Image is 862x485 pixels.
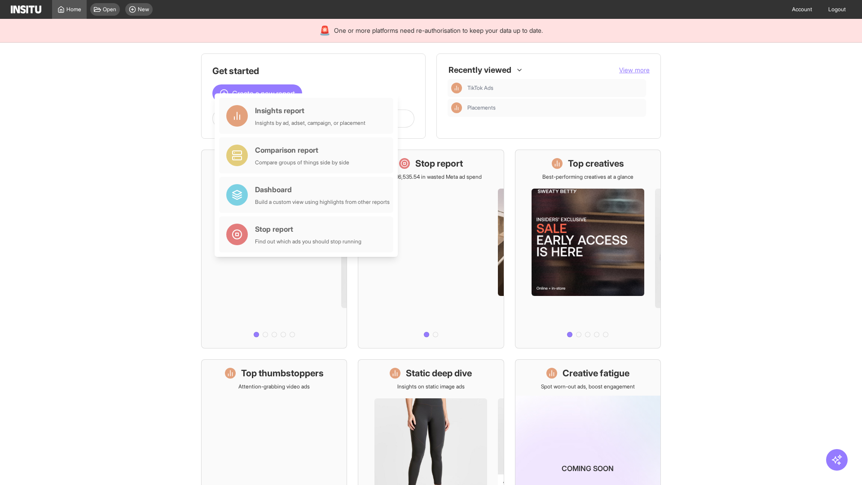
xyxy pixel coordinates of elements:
[515,150,661,348] a: Top creativesBest-performing creatives at a glance
[467,84,493,92] span: TikTok Ads
[201,150,347,348] a: What's live nowSee all active ads instantly
[138,6,149,13] span: New
[334,26,543,35] span: One or more platforms need re-authorisation to keep your data up to date.
[358,150,504,348] a: Stop reportSave £16,535.54 in wasted Meta ad spend
[380,173,482,181] p: Save £16,535.54 in wasted Meta ad spend
[451,83,462,93] div: Insights
[619,66,650,75] button: View more
[467,84,642,92] span: TikTok Ads
[467,104,496,111] span: Placements
[212,84,302,102] button: Create a new report
[406,367,472,379] h1: Static deep dive
[255,105,365,116] div: Insights report
[11,5,41,13] img: Logo
[255,119,365,127] div: Insights by ad, adset, campaign, or placement
[241,367,324,379] h1: Top thumbstoppers
[255,184,390,195] div: Dashboard
[397,383,465,390] p: Insights on static image ads
[415,157,463,170] h1: Stop report
[255,159,349,166] div: Compare groups of things side by side
[255,198,390,206] div: Build a custom view using highlights from other reports
[103,6,116,13] span: Open
[238,383,310,390] p: Attention-grabbing video ads
[255,224,361,234] div: Stop report
[255,145,349,155] div: Comparison report
[212,65,414,77] h1: Get started
[568,157,624,170] h1: Top creatives
[255,238,361,245] div: Find out which ads you should stop running
[619,66,650,74] span: View more
[467,104,642,111] span: Placements
[451,102,462,113] div: Insights
[319,24,330,37] div: 🚨
[542,173,633,181] p: Best-performing creatives at a glance
[66,6,81,13] span: Home
[232,88,295,99] span: Create a new report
